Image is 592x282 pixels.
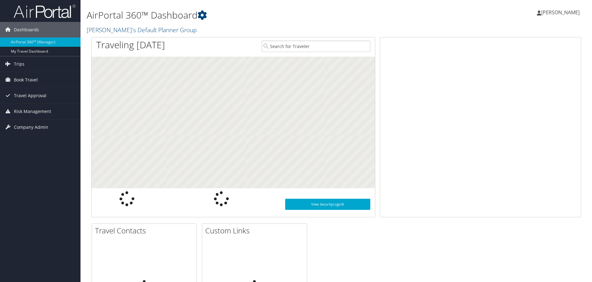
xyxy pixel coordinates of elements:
[14,104,51,119] span: Risk Management
[14,4,76,19] img: airportal-logo.png
[14,56,24,72] span: Trips
[537,3,586,22] a: [PERSON_NAME]
[541,9,580,16] span: [PERSON_NAME]
[205,225,307,236] h2: Custom Links
[87,9,420,22] h1: AirPortal 360™ Dashboard
[87,26,198,34] a: [PERSON_NAME]'s Default Planner Group
[285,199,370,210] a: View SecurityLogic®
[95,225,197,236] h2: Travel Contacts
[14,119,48,135] span: Company Admin
[14,88,46,103] span: Travel Approval
[262,41,370,52] input: Search for Traveler
[14,22,39,37] span: Dashboards
[96,38,165,51] h1: Traveling [DATE]
[14,72,38,88] span: Book Travel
